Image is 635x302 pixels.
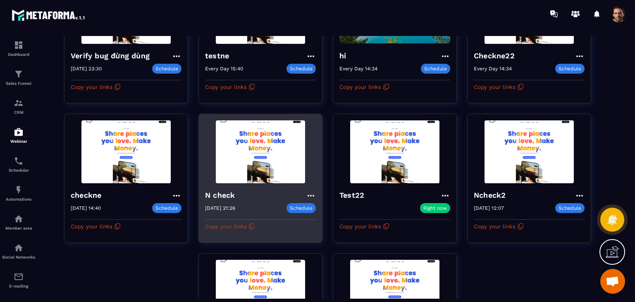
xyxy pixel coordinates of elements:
p: [DATE] 12:07 [474,205,504,211]
a: Mở cuộc trò chuyện [600,269,625,294]
a: automationsautomationsAutomations [2,179,35,208]
h4: checkne [71,189,105,201]
a: formationformationCRM [2,92,35,121]
img: email [14,272,24,282]
p: E-mailing [2,284,35,288]
p: Schedule [286,64,316,74]
button: Copy your links [474,80,524,93]
p: Schedule [555,64,585,74]
h4: Ncheck2 [474,189,510,201]
button: Copy your links [71,80,121,93]
h4: testne [205,50,233,62]
button: Copy your links [205,80,255,93]
img: formation [14,98,24,108]
img: automations [14,127,24,137]
img: webinar-background [474,120,585,183]
h4: Verify bug đừng dùng [71,50,154,62]
p: Webinar [2,139,35,144]
a: formationformationDashboard [2,34,35,63]
p: Sales Funnel [2,81,35,86]
button: Copy your links [71,220,121,233]
h4: hi [339,50,350,62]
p: Every Day 15:40 [205,66,243,72]
a: automationsautomationsMember area [2,208,35,237]
img: scheduler [14,156,24,166]
p: Right now [423,205,447,211]
h4: N check [205,189,239,201]
img: social-network [14,243,24,253]
a: schedulerschedulerScheduler [2,150,35,179]
p: [DATE] 23:30 [71,66,102,72]
p: Every Day 14:34 [474,66,512,72]
a: formationformationSales Funnel [2,63,35,92]
button: Copy your links [474,220,524,233]
h4: Checkne22 [474,50,519,62]
p: Every Day 14:34 [339,66,377,72]
img: webinar-background [339,120,450,183]
a: automationsautomationsWebinar [2,121,35,150]
img: automations [14,214,24,224]
p: Automations [2,197,35,201]
img: formation [14,40,24,50]
h4: Test22 [339,189,368,201]
p: CRM [2,110,35,115]
a: social-networksocial-networkSocial Networks [2,237,35,266]
p: Schedule [152,203,181,213]
button: Copy your links [339,80,389,93]
p: Schedule [286,203,316,213]
button: Copy your links [205,220,255,233]
img: formation [14,69,24,79]
p: Dashboard [2,52,35,57]
img: logo [12,7,86,22]
p: [DATE] 21:26 [205,205,235,211]
p: Social Networks [2,255,35,259]
p: [DATE] 14:40 [71,205,101,211]
p: Member area [2,226,35,230]
img: webinar-background [205,120,316,183]
img: automations [14,185,24,195]
p: Schedule [152,64,181,74]
button: Copy your links [339,220,389,233]
p: Scheduler [2,168,35,173]
p: Schedule [421,64,450,74]
img: webinar-background [71,120,181,183]
a: emailemailE-mailing [2,266,35,295]
p: Schedule [555,203,585,213]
